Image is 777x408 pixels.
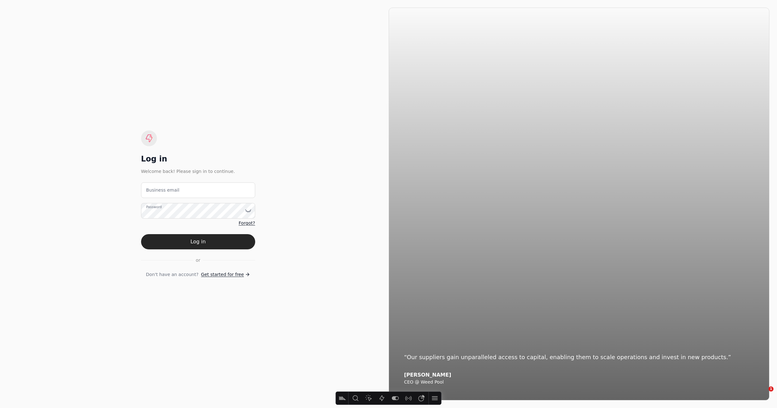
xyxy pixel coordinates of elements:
span: 1 [768,386,774,392]
div: [PERSON_NAME] [404,372,754,378]
div: CEO @ Weed Pool [404,379,754,385]
label: Business email [146,187,179,194]
span: or [196,257,200,264]
span: Get started for free [201,271,244,278]
iframe: Intercom live chat [755,386,771,402]
div: “Our suppliers gain unparalleled access to capital, enabling them to scale operations and invest ... [404,353,754,362]
div: Log in [141,154,255,164]
span: Don't have an account? [146,271,198,278]
div: Welcome back! Please sign in to continue. [141,168,255,175]
label: Password [146,204,162,209]
a: Get started for free [201,271,250,278]
button: Log in [141,234,255,249]
a: Forgot? [239,220,255,227]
